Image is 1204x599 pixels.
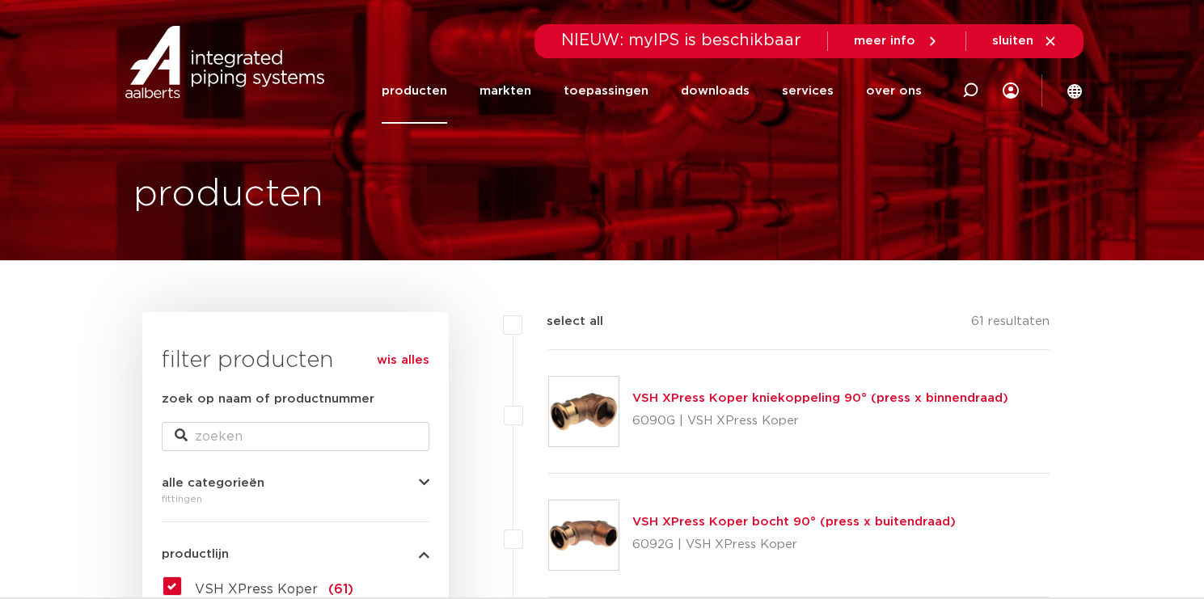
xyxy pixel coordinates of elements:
[479,58,531,124] a: markten
[632,532,956,558] p: 6092G | VSH XPress Koper
[195,583,318,596] span: VSH XPress Koper
[382,58,447,124] a: producten
[162,422,429,451] input: zoeken
[782,58,834,124] a: services
[162,489,429,508] div: fittingen
[162,477,264,489] span: alle categorieën
[866,58,922,124] a: over ons
[681,58,750,124] a: downloads
[992,35,1033,47] span: sluiten
[854,35,915,47] span: meer info
[133,169,323,221] h1: producten
[162,548,429,560] button: productlijn
[564,58,648,124] a: toepassingen
[549,377,619,446] img: Thumbnail for VSH XPress Koper kniekoppeling 90° (press x binnendraad)
[971,312,1050,337] p: 61 resultaten
[632,392,1008,404] a: VSH XPress Koper kniekoppeling 90° (press x binnendraad)
[632,516,956,528] a: VSH XPress Koper bocht 90° (press x buitendraad)
[328,583,353,596] span: (61)
[377,351,429,370] a: wis alles
[162,548,229,560] span: productlijn
[162,344,429,377] h3: filter producten
[854,34,940,49] a: meer info
[992,34,1058,49] a: sluiten
[632,408,1008,434] p: 6090G | VSH XPress Koper
[522,312,603,331] label: select all
[561,32,801,49] span: NIEUW: myIPS is beschikbaar
[549,500,619,570] img: Thumbnail for VSH XPress Koper bocht 90° (press x buitendraad)
[162,390,374,409] label: zoek op naam of productnummer
[382,58,922,124] nav: Menu
[162,477,429,489] button: alle categorieën
[1003,58,1019,124] div: my IPS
